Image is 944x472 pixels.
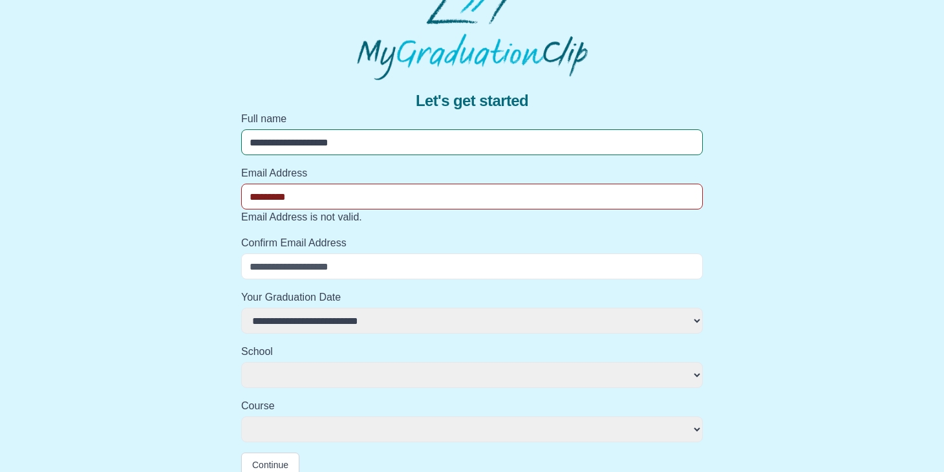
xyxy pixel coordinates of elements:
[241,344,703,359] label: School
[241,211,362,222] span: Email Address is not valid.
[241,166,703,181] label: Email Address
[241,111,703,127] label: Full name
[241,398,703,414] label: Course
[241,290,703,305] label: Your Graduation Date
[416,91,528,111] span: Let's get started
[241,235,703,251] label: Confirm Email Address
